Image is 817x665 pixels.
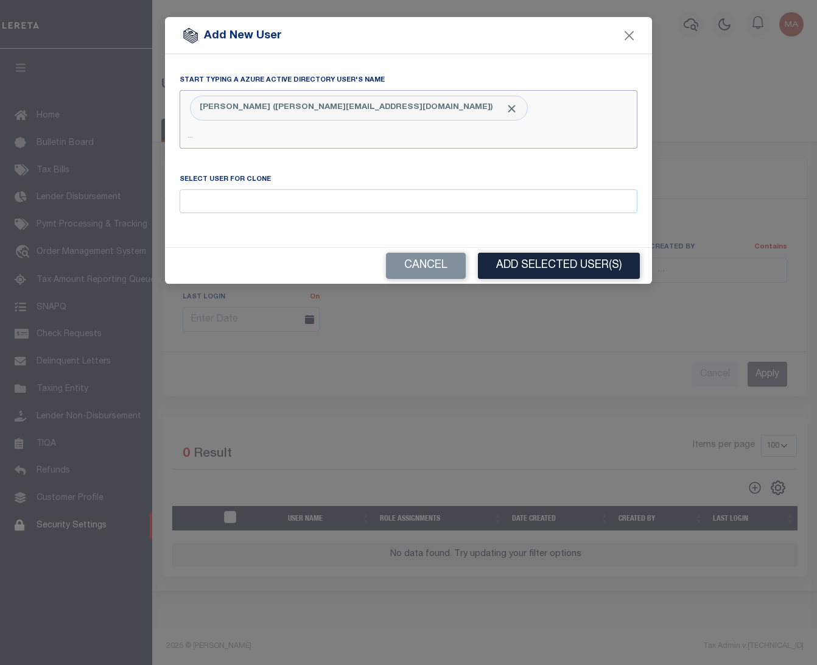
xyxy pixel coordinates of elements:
b: [PERSON_NAME] ([PERSON_NAME][EMAIL_ADDRESS][DOMAIN_NAME]) [200,103,493,111]
input: ... [180,125,637,149]
label: Start typing a Azure Active Directory user's name [180,76,385,86]
button: Cancel [386,253,466,279]
label: Select User for clone [180,175,271,185]
button: Add Selected User(s) [478,253,640,279]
